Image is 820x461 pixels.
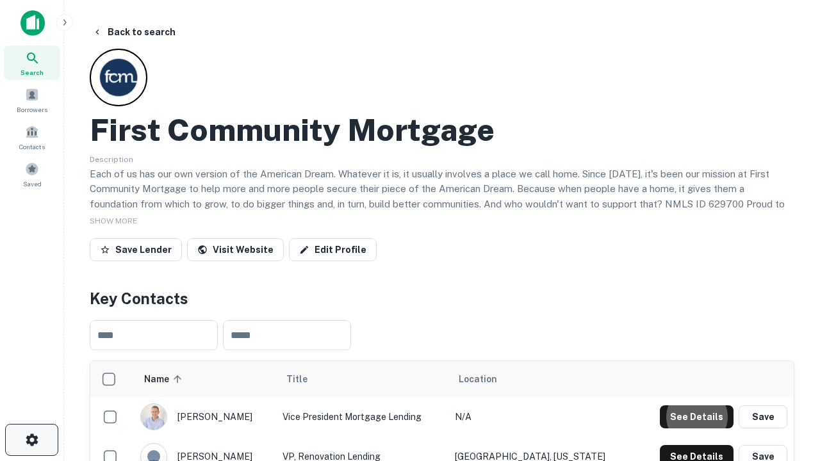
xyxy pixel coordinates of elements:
[141,404,167,430] img: 1520878720083
[17,104,47,115] span: Borrowers
[4,120,60,154] a: Contacts
[739,405,787,428] button: Save
[23,179,42,189] span: Saved
[756,318,820,379] iframe: Chat Widget
[4,45,60,80] a: Search
[19,142,45,152] span: Contacts
[276,397,448,437] td: Vice President Mortgage Lending
[4,157,60,191] a: Saved
[4,83,60,117] a: Borrowers
[140,403,270,430] div: [PERSON_NAME]
[187,238,284,261] a: Visit Website
[90,238,182,261] button: Save Lender
[90,155,133,164] span: Description
[90,216,137,225] span: SHOW MORE
[90,111,495,149] h2: First Community Mortgage
[87,20,181,44] button: Back to search
[20,10,45,36] img: capitalize-icon.png
[286,371,324,387] span: Title
[20,67,44,77] span: Search
[90,287,794,310] h4: Key Contacts
[289,238,377,261] a: Edit Profile
[660,405,734,428] button: See Details
[448,361,634,397] th: Location
[134,361,276,397] th: Name
[144,371,186,387] span: Name
[90,166,794,227] p: Each of us has our own version of the American Dream. Whatever it is, it usually involves a place...
[276,361,448,397] th: Title
[448,397,634,437] td: N/A
[459,371,497,387] span: Location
